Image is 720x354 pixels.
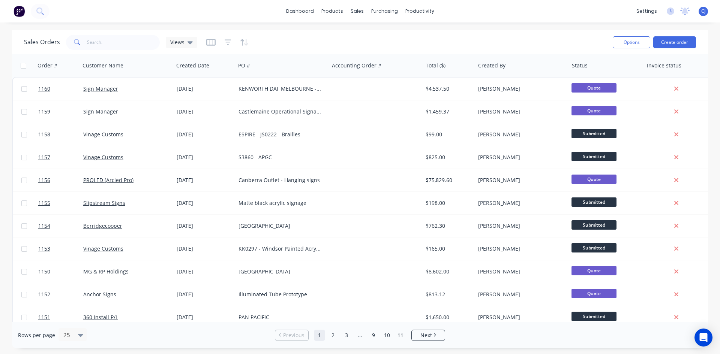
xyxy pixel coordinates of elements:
[426,176,469,184] div: $75,829.60
[83,314,118,321] a: 360 Install P/L
[478,268,561,275] div: [PERSON_NAME]
[38,314,50,321] span: 1151
[38,291,50,298] span: 1152
[38,260,83,283] a: 1150
[83,85,118,92] a: Sign Manager
[272,330,448,341] ul: Pagination
[318,6,347,17] div: products
[571,243,616,252] span: Submitted
[38,154,50,161] span: 1157
[38,123,83,146] a: 1158
[426,62,445,69] div: Total ($)
[83,245,123,252] a: Vinage Customs
[38,169,83,191] a: 1156
[701,8,706,15] span: CJ
[18,332,55,339] span: Rows per page
[478,199,561,207] div: [PERSON_NAME]
[478,108,561,115] div: [PERSON_NAME]
[177,245,232,252] div: [DATE]
[571,152,616,161] span: Submitted
[571,83,616,93] span: Quote
[478,131,561,138] div: [PERSON_NAME]
[82,62,123,69] div: Customer Name
[177,108,232,115] div: [DATE]
[38,78,83,100] a: 1160
[571,129,616,138] span: Submitted
[38,100,83,123] a: 1159
[327,330,339,341] a: Page 2
[478,245,561,252] div: [PERSON_NAME]
[332,62,381,69] div: Accounting Order #
[381,330,393,341] a: Page 10
[633,6,661,17] div: settings
[478,222,561,230] div: [PERSON_NAME]
[177,199,232,207] div: [DATE]
[238,268,322,275] div: [GEOGRAPHIC_DATA]
[83,108,118,115] a: Sign Manager
[238,108,322,115] div: Castlemaine Operational Signage
[478,176,561,184] div: [PERSON_NAME]
[354,330,366,341] a: Jump forward
[38,192,83,214] a: 1155
[238,131,322,138] div: ESPIRE - JS0222 - Brailles
[478,154,561,161] div: [PERSON_NAME]
[412,332,445,339] a: Next page
[38,245,50,252] span: 1153
[38,268,50,275] span: 1150
[282,6,318,17] a: dashboard
[426,222,469,230] div: $762.30
[24,39,60,46] h1: Sales Orders
[368,330,379,341] a: Page 9
[238,199,322,207] div: Matte black acrylic signage
[426,85,469,93] div: $4,537.50
[238,245,322,252] div: KK0297 - Windsor Painted Acrylic
[38,131,50,138] span: 1158
[238,222,322,230] div: [GEOGRAPHIC_DATA]
[426,245,469,252] div: $165.00
[572,62,588,69] div: Status
[83,199,125,206] a: Slipstream Signs
[177,85,232,93] div: [DATE]
[177,314,232,321] div: [DATE]
[613,36,650,48] button: Options
[314,330,325,341] a: Page 1 is your current page
[283,332,304,339] span: Previous
[38,199,50,207] span: 1155
[426,291,469,298] div: $813.12
[694,329,712,347] div: Open Intercom Messenger
[177,154,232,161] div: [DATE]
[426,314,469,321] div: $1,650.00
[38,176,50,184] span: 1156
[238,176,322,184] div: Canberra Outlet - Hanging signs
[83,268,129,275] a: MG & RP Holdings
[170,38,184,46] span: Views
[478,85,561,93] div: [PERSON_NAME]
[571,220,616,230] span: Submitted
[37,62,57,69] div: Order #
[177,222,232,230] div: [DATE]
[402,6,438,17] div: productivity
[83,176,133,184] a: PROLED (Arcled Pro)
[571,106,616,115] span: Quote
[420,332,432,339] span: Next
[83,154,123,161] a: Vinage Customs
[238,62,250,69] div: PO #
[238,85,322,93] div: KENWORTH DAF MELBOURNE - Lightbox Maintenance
[341,330,352,341] a: Page 3
[87,35,160,50] input: Search...
[238,154,322,161] div: S3860 - APGC
[478,62,505,69] div: Created By
[275,332,308,339] a: Previous page
[395,330,406,341] a: Page 11
[177,268,232,275] div: [DATE]
[38,108,50,115] span: 1159
[83,131,123,138] a: Vinage Customs
[83,222,122,229] a: Berridgecooper
[478,291,561,298] div: [PERSON_NAME]
[367,6,402,17] div: purchasing
[571,289,616,298] span: Quote
[38,215,83,237] a: 1154
[38,237,83,260] a: 1153
[426,108,469,115] div: $1,459.37
[426,154,469,161] div: $825.00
